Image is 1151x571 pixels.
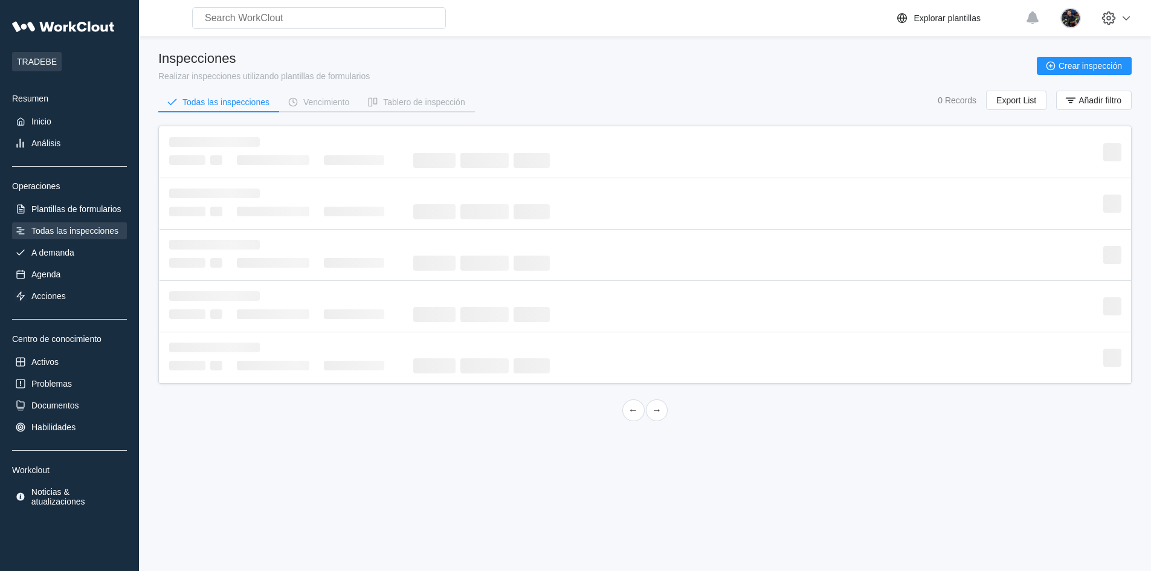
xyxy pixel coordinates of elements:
a: Explorar plantillas [895,11,1020,25]
span: ‌ [237,155,309,165]
span: ‌ [169,240,260,250]
div: Plantillas de formularios [31,204,121,214]
div: Todas las inspecciones [182,98,269,106]
span: ‌ [413,307,456,322]
span: ‌ [169,207,205,216]
span: ‌ [413,204,456,219]
span: ‌ [169,189,260,198]
div: Operaciones [12,181,127,191]
a: Inicio [12,113,127,130]
span: ‌ [460,307,509,322]
span: ‌ [460,153,509,168]
div: Agenda [31,269,60,279]
span: ‌ [324,207,384,216]
span: ‌ [169,258,205,268]
span: ‌ [1103,349,1121,367]
div: Documentos [31,401,79,410]
a: Habilidades [12,419,127,436]
a: Documentos [12,397,127,414]
span: ‌ [324,309,384,319]
span: ‌ [1103,297,1121,315]
a: Noticias & atualizaciones [12,485,127,509]
span: ‌ [210,155,222,165]
span: ‌ [237,207,309,216]
div: A demanda [31,248,74,257]
span: ‌ [169,137,260,147]
div: Análisis [31,138,60,148]
span: ‌ [324,361,384,370]
span: ‌ [324,155,384,165]
span: ‌ [413,153,456,168]
span: ‌ [237,258,309,268]
span: ‌ [169,309,205,319]
a: Plantillas de formularios [12,201,127,218]
div: Activos [31,357,59,367]
div: Noticias & atualizaciones [31,487,124,506]
a: Acciones [12,288,127,305]
button: Añadir filtro [1056,91,1132,110]
div: Acciones [31,291,66,301]
div: Realizar inspecciones utilizando plantillas de formularios [158,71,370,81]
div: Todas las inspecciones [31,226,118,236]
span: ‌ [514,204,550,219]
input: Search WorkClout [192,7,446,29]
span: Añadir filtro [1078,96,1121,105]
div: Habilidades [31,422,76,432]
span: ‌ [210,258,222,268]
div: Explorar plantillas [914,13,981,23]
a: Previous page [622,399,645,421]
a: Todas las inspecciones [12,222,127,239]
a: A demanda [12,244,127,261]
span: ‌ [169,361,205,370]
span: ‌ [237,309,309,319]
img: 2a7a337f-28ec-44a9-9913-8eaa51124fce.jpg [1060,8,1081,28]
span: TRADEBE [12,52,62,71]
a: Next page [646,399,668,421]
div: 0 Records [938,95,976,105]
div: Resumen [12,94,127,103]
span: Export List [996,96,1036,105]
span: ‌ [210,309,222,319]
span: ‌ [169,155,205,165]
button: Todas las inspecciones [158,93,279,111]
span: ‌ [324,258,384,268]
button: Export List [986,91,1046,110]
button: Vencimiento [279,93,359,111]
a: Agenda [12,266,127,283]
span: ‌ [169,291,260,301]
span: Crear inspección [1059,62,1122,70]
a: Problemas [12,375,127,392]
div: Problemas [31,379,72,389]
a: Activos [12,353,127,370]
button: Tablero de inspección [359,93,474,111]
span: ‌ [413,256,456,271]
span: ‌ [1103,246,1121,264]
span: ‌ [460,204,509,219]
span: ‌ [514,153,550,168]
span: ‌ [169,343,260,352]
span: ‌ [460,358,509,373]
div: Vencimiento [303,98,349,106]
div: Inspecciones [158,51,370,66]
span: ‌ [237,361,309,370]
a: Análisis [12,135,127,152]
span: ‌ [514,307,550,322]
div: Workclout [12,465,127,475]
span: ‌ [210,207,222,216]
div: Tablero de inspección [383,98,465,106]
div: Inicio [31,117,51,126]
span: ‌ [514,358,550,373]
span: ‌ [1103,143,1121,161]
button: Crear inspección [1037,57,1132,75]
span: ‌ [210,361,222,370]
span: ‌ [1103,195,1121,213]
span: ‌ [514,256,550,271]
span: ‌ [413,358,456,373]
div: Centro de conocimiento [12,334,127,344]
span: ‌ [460,256,509,271]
